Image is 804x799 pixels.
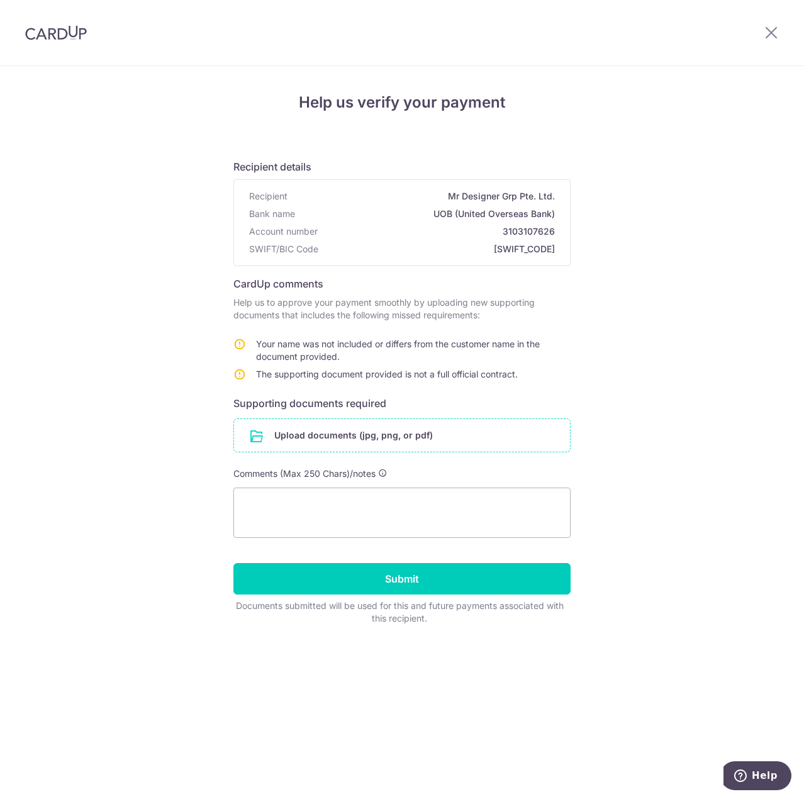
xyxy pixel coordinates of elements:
[233,600,566,625] div: Documents submitted will be used for this and future payments associated with this recipient.
[233,468,376,479] span: Comments (Max 250 Chars)/notes
[249,243,318,255] span: SWIFT/BIC Code
[300,208,555,220] span: UOB (United Overseas Bank)
[233,91,571,114] h4: Help us verify your payment
[233,396,571,411] h6: Supporting documents required
[233,276,571,291] h6: CardUp comments
[233,296,571,321] p: Help us to approve your payment smoothly by uploading new supporting documents that includes the ...
[723,761,791,793] iframe: Opens a widget where you can find more information
[293,190,555,203] span: Mr Designer Grp Pte. Ltd.
[233,159,571,174] h6: Recipient details
[256,338,540,362] span: Your name was not included or differs from the customer name in the document provided.
[323,243,555,255] span: [SWIFT_CODE]
[249,225,318,238] span: Account number
[256,369,518,379] span: The supporting document provided is not a full official contract.
[323,225,555,238] span: 3103107626
[249,208,295,220] span: Bank name
[249,190,288,203] span: Recipient
[233,418,571,452] div: Upload documents (jpg, png, or pdf)
[25,25,87,40] img: CardUp
[233,563,571,595] input: Submit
